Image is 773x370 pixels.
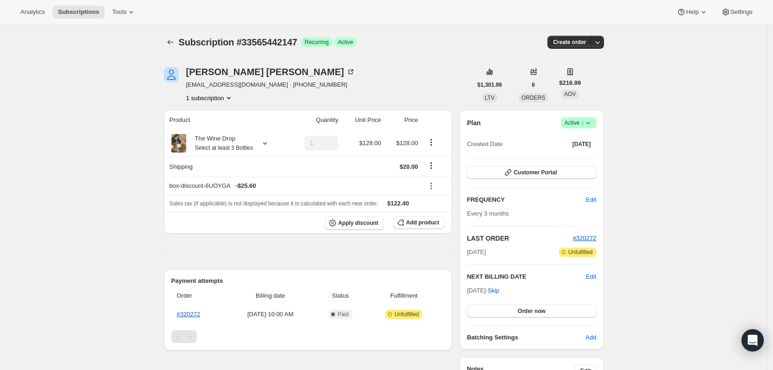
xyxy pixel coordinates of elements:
div: Open Intercom Messenger [742,329,764,351]
a: #320272 [177,311,201,318]
span: Status [318,291,363,300]
button: $1,301.96 [472,78,508,91]
span: Every 3 months [467,210,509,217]
span: [DATE] [572,140,591,148]
span: Apply discount [338,219,378,227]
span: Unfulfilled [568,249,593,256]
span: LTV [485,95,495,101]
span: Customer Portal [514,169,557,176]
h6: Batching Settings [467,333,585,342]
button: Tools [107,6,141,19]
button: Shipping actions [424,160,439,171]
h2: FREQUENCY [467,195,586,204]
span: Tools [112,8,126,16]
h2: Plan [467,118,481,128]
span: Paid [338,311,349,318]
span: Create order [553,38,586,46]
button: Order now [467,305,596,318]
button: 6 [526,78,540,91]
th: Price [384,110,421,130]
button: Add product [393,216,445,229]
button: Product actions [424,137,439,147]
span: Fulfillment [369,291,439,300]
span: ORDERS [522,95,545,101]
span: [DATE] · 10:00 AM [229,310,312,319]
button: Apply discount [325,216,384,230]
h2: NEXT BILLING DATE [467,272,586,281]
span: Edit [586,195,596,204]
button: [DATE] [567,138,597,151]
button: Analytics [15,6,50,19]
span: Subscription #33565442147 [179,37,297,47]
span: $1,301.96 [478,81,502,89]
span: [DATE] · [467,287,499,294]
button: Edit [586,272,596,281]
span: Sales tax (if applicable) is not displayed because it is calculated with each new order. [170,200,378,207]
th: Quantity [288,110,341,130]
span: - $25.60 [236,181,256,191]
h2: Payment attempts [171,276,445,286]
th: Shipping [164,156,288,177]
button: #320272 [573,234,597,243]
button: Product actions [186,93,233,102]
button: Subscriptions [164,36,177,49]
button: Create order [547,36,591,49]
span: Skip [488,286,499,295]
span: Add [585,333,596,342]
small: Select at least 3 Bottles [195,145,253,151]
button: Customer Portal [467,166,596,179]
div: The Wine Drop [188,134,253,153]
span: $128.00 [396,140,418,147]
span: 6 [532,81,535,89]
span: Analytics [20,8,45,16]
button: Edit [580,192,602,207]
span: Billing date [229,291,312,300]
span: Order now [518,307,546,315]
button: Help [671,6,713,19]
button: Skip [482,283,505,298]
span: Add product [406,219,439,226]
span: Settings [730,8,753,16]
a: #320272 [573,235,597,242]
span: AOV [564,91,576,97]
th: Product [164,110,288,130]
span: $216.99 [559,78,581,88]
button: Subscriptions [52,6,105,19]
span: $128.00 [359,140,381,147]
div: [PERSON_NAME] [PERSON_NAME] [186,67,355,77]
span: $122.40 [387,200,409,207]
span: | [582,119,583,127]
th: Unit Price [341,110,383,130]
h2: LAST ORDER [467,234,573,243]
span: Recurring [305,38,329,46]
button: Settings [716,6,758,19]
button: Add [580,330,602,345]
span: Created Date [467,140,503,149]
span: Help [686,8,698,16]
span: Dorothy Andrews [164,67,179,82]
nav: Pagination [171,330,445,343]
span: Active [338,38,353,46]
span: Unfulfilled [395,311,419,318]
span: Active [565,118,593,128]
span: [EMAIL_ADDRESS][DOMAIN_NAME] · [PHONE_NUMBER] [186,80,355,89]
span: $20.00 [400,163,418,170]
span: [DATE] [467,248,486,257]
span: Subscriptions [58,8,99,16]
th: Order [171,286,226,306]
div: box-discount-6UOYGA [170,181,418,191]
